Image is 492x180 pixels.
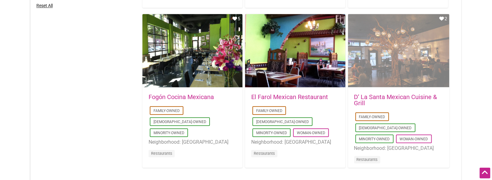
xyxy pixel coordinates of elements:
a: [DEMOGRAPHIC_DATA]-Owned [359,126,412,130]
a: Woman-Owned [297,131,325,135]
li: Neighborhood: [GEOGRAPHIC_DATA] [354,144,443,152]
a: El Farol Mexican Restaurant [251,93,328,101]
a: Woman-Owned [400,137,428,141]
a: Reset All [36,3,53,8]
a: Minority-Owned [154,131,184,135]
a: Family-Owned [256,109,282,113]
a: Restaurants [254,151,275,156]
li: Neighborhood: [GEOGRAPHIC_DATA] [251,138,339,146]
a: Restaurants [357,157,378,162]
a: Minority-Owned [256,131,287,135]
a: Restaurants [151,151,172,156]
a: Minority-Owned [359,137,390,141]
div: Scroll Back to Top [480,168,490,178]
a: [DEMOGRAPHIC_DATA]-Owned [154,120,206,124]
a: [DEMOGRAPHIC_DATA]-Owned [256,120,309,124]
a: Fogón Cocina Mexicana [149,93,214,101]
a: Family-Owned [359,115,385,119]
li: Neighborhood: [GEOGRAPHIC_DATA] [149,138,236,146]
a: D’ La Santa Mexican Cuisine & Grill [354,93,437,107]
a: Family-Owned [154,109,180,113]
